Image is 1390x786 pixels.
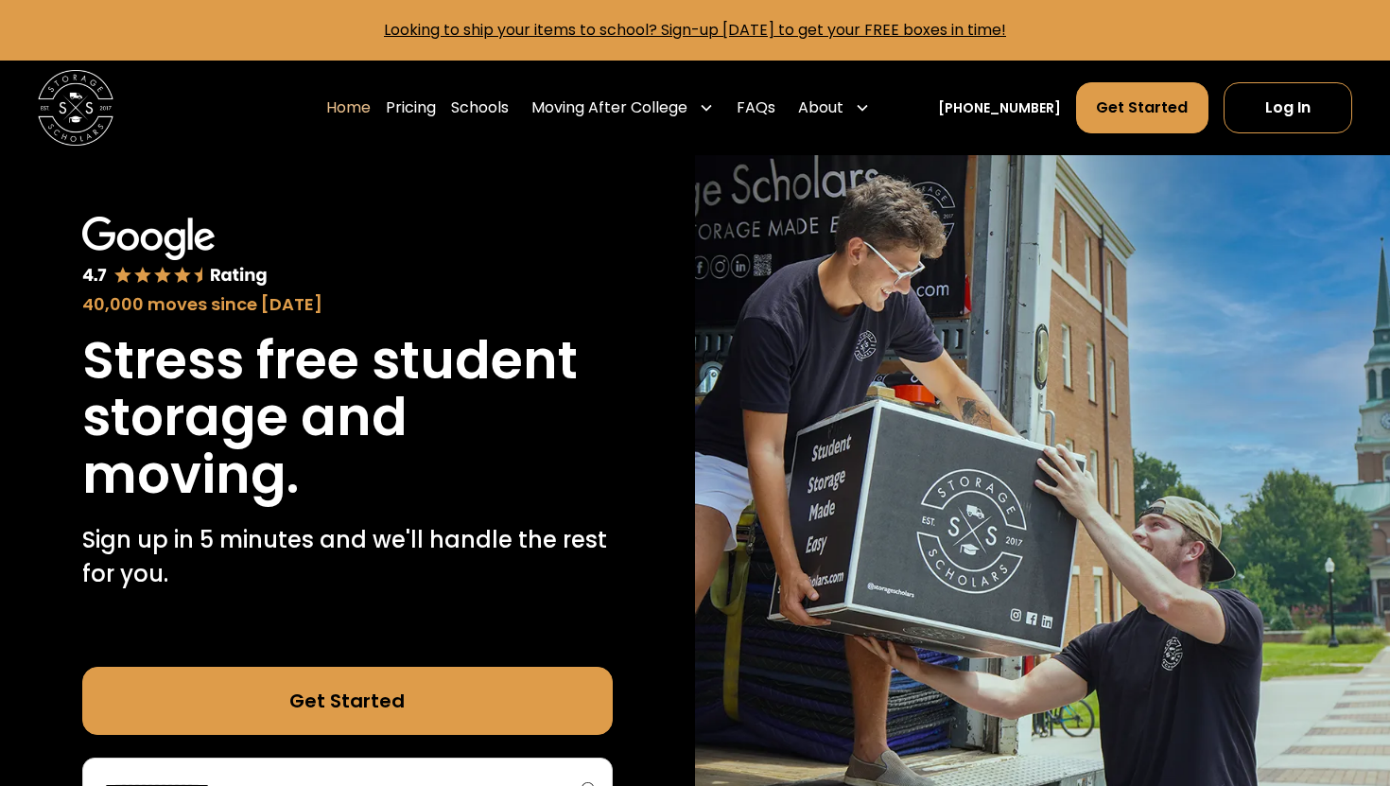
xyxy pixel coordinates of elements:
[386,81,436,134] a: Pricing
[1076,82,1208,133] a: Get Started
[38,70,113,146] a: home
[82,332,613,504] h1: Stress free student storage and moving.
[524,81,721,134] div: Moving After College
[791,81,877,134] div: About
[384,19,1006,41] a: Looking to ship your items to school? Sign-up [DATE] to get your FREE boxes in time!
[737,81,775,134] a: FAQs
[531,96,687,119] div: Moving After College
[326,81,371,134] a: Home
[798,96,843,119] div: About
[82,217,269,288] img: Google 4.7 star rating
[938,98,1061,118] a: [PHONE_NUMBER]
[82,291,613,317] div: 40,000 moves since [DATE]
[38,70,113,146] img: Storage Scholars main logo
[82,523,613,591] p: Sign up in 5 minutes and we'll handle the rest for you.
[1224,82,1352,133] a: Log In
[451,81,509,134] a: Schools
[82,667,613,735] a: Get Started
